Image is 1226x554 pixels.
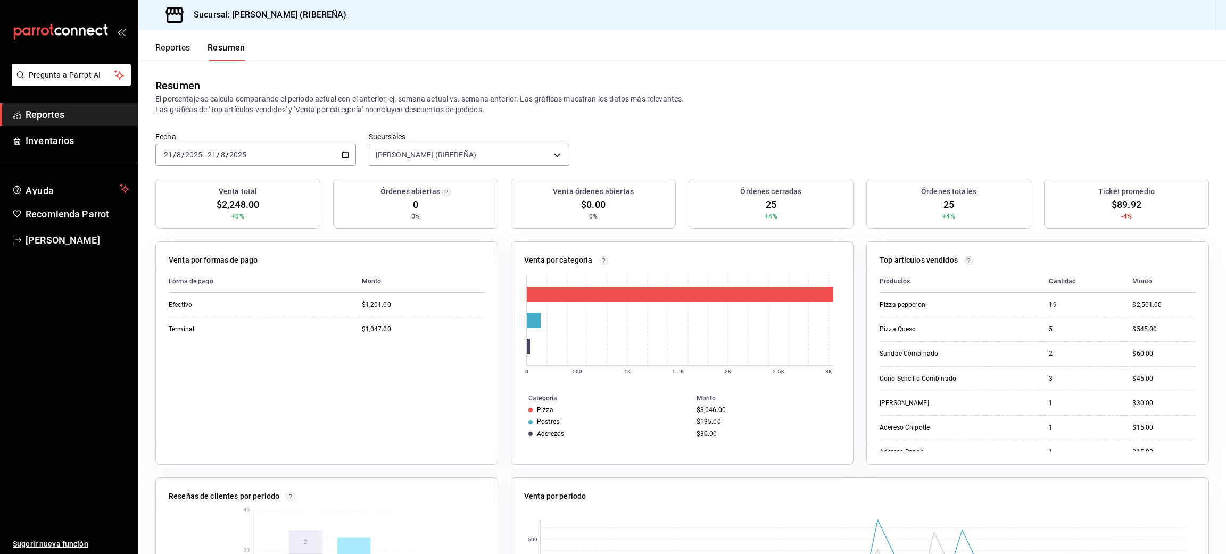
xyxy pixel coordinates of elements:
div: Pizza Queso [880,325,986,334]
span: Reportes [26,107,129,122]
div: $15.00 [1132,448,1196,457]
span: $89.92 [1112,197,1141,212]
p: Top artículos vendidos [880,255,958,266]
div: $15.00 [1132,423,1196,432]
div: Pizza pepperoni [880,300,986,309]
div: Sundae Combinado [880,349,986,358]
div: Terminal [169,325,275,334]
div: 19 [1049,300,1115,309]
span: / [226,150,229,159]
th: Categoría [511,392,692,404]
span: / [181,150,185,159]
span: / [217,150,220,159]
div: $60.00 [1132,349,1196,358]
div: 1 [1049,448,1115,457]
text: 1K [624,368,631,374]
h3: Ticket promedio [1098,186,1155,197]
input: -- [207,150,217,159]
p: El porcentaje se calcula comparando el período actual con el anterior, ej. semana actual vs. sema... [155,94,1209,115]
p: Venta por categoría [524,255,593,266]
div: Cono Sencillo Combinado [880,374,986,383]
text: 500 [573,368,582,374]
div: 2 [1049,349,1115,358]
input: ---- [185,150,203,159]
span: 25 [766,197,776,212]
h3: Órdenes abiertas [380,186,440,197]
p: Venta por formas de pago [169,255,258,266]
text: 2.5K [773,368,784,374]
span: 0 [413,197,418,212]
text: 1.5K [672,368,684,374]
div: $30.00 [697,430,836,438]
input: -- [220,150,226,159]
div: $45.00 [1132,374,1196,383]
text: 3K [825,368,832,374]
div: $545.00 [1132,325,1196,334]
div: $3,046.00 [697,406,836,414]
span: Recomienda Parrot [26,207,129,221]
th: Forma de pago [169,270,353,293]
button: Pregunta a Parrot AI [12,64,131,86]
a: Pregunta a Parrot AI [7,77,131,88]
th: Monto [1124,270,1196,293]
span: 0% [589,212,598,221]
h3: Venta total [219,186,257,197]
div: $2,501.00 [1132,300,1196,309]
span: Sugerir nueva función [13,539,129,550]
div: Pizza [537,406,553,414]
div: navigation tabs [155,43,245,61]
button: open_drawer_menu [117,28,126,36]
p: Reseñas de clientes por periodo [169,491,279,502]
span: [PERSON_NAME] (RIBEREÑA) [376,149,476,160]
span: / [173,150,176,159]
div: $1,201.00 [362,300,485,309]
div: Aderezos [537,430,564,438]
label: Sucursales [369,133,569,140]
div: Adereso Chipotle [880,423,986,432]
th: Cantidad [1040,270,1124,293]
span: [PERSON_NAME] [26,233,129,247]
span: -4% [1121,212,1132,221]
text: 500 [528,537,537,543]
input: -- [163,150,173,159]
div: Resumen [155,78,200,94]
h3: Sucursal: [PERSON_NAME] (RIBEREÑA) [185,9,346,21]
span: +0% [231,212,244,221]
button: Reportes [155,43,190,61]
h3: Órdenes totales [921,186,976,197]
div: 1 [1049,399,1115,408]
span: +4% [942,212,955,221]
text: 0 [525,368,528,374]
th: Monto [353,270,485,293]
input: ---- [229,150,247,159]
text: 2K [725,368,732,374]
input: -- [176,150,181,159]
div: 1 [1049,423,1115,432]
div: $1,047.00 [362,325,485,334]
div: $135.00 [697,418,836,425]
span: Inventarios [26,133,129,148]
span: Pregunta a Parrot AI [29,70,114,81]
div: [PERSON_NAME] [880,399,986,408]
div: Postres [537,418,559,425]
span: $2,248.00 [217,197,259,212]
span: - [204,150,206,159]
th: Monto [692,392,853,404]
h3: Venta órdenes abiertas [553,186,634,197]
button: Resumen [208,43,245,61]
span: $0.00 [581,197,606,212]
span: +4% [765,212,777,221]
div: Adereso Ranch [880,448,986,457]
div: 5 [1049,325,1115,334]
div: Efectivo [169,300,275,309]
span: 0% [411,212,420,221]
div: $30.00 [1132,399,1196,408]
div: 3 [1049,374,1115,383]
th: Productos [880,270,1040,293]
p: Venta por periodo [524,491,586,502]
label: Fecha [155,133,356,140]
span: 25 [943,197,954,212]
h3: Órdenes cerradas [740,186,801,197]
span: Ayuda [26,182,115,195]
